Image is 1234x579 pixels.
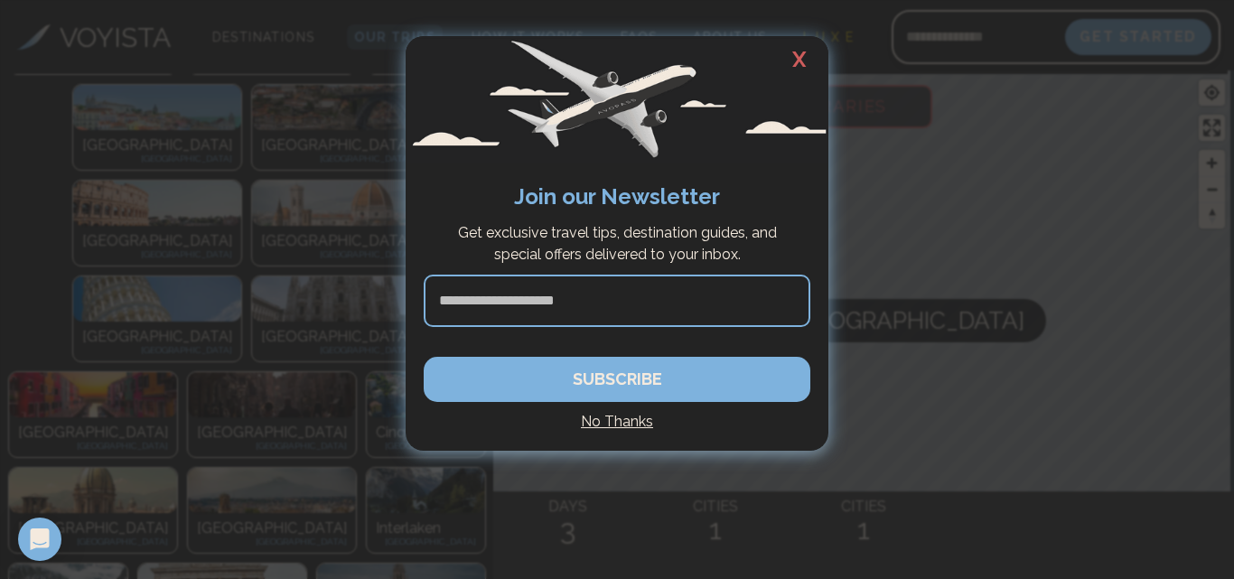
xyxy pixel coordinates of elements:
[424,357,810,402] button: SUBSCRIBE
[771,36,828,83] h2: X
[18,518,61,561] div: Open Intercom Messenger
[424,411,810,433] h4: No Thanks
[406,36,828,163] img: Avopass plane flying
[424,181,810,213] h2: Join our Newsletter
[433,222,801,266] p: Get exclusive travel tips, destination guides, and special offers delivered to your inbox.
